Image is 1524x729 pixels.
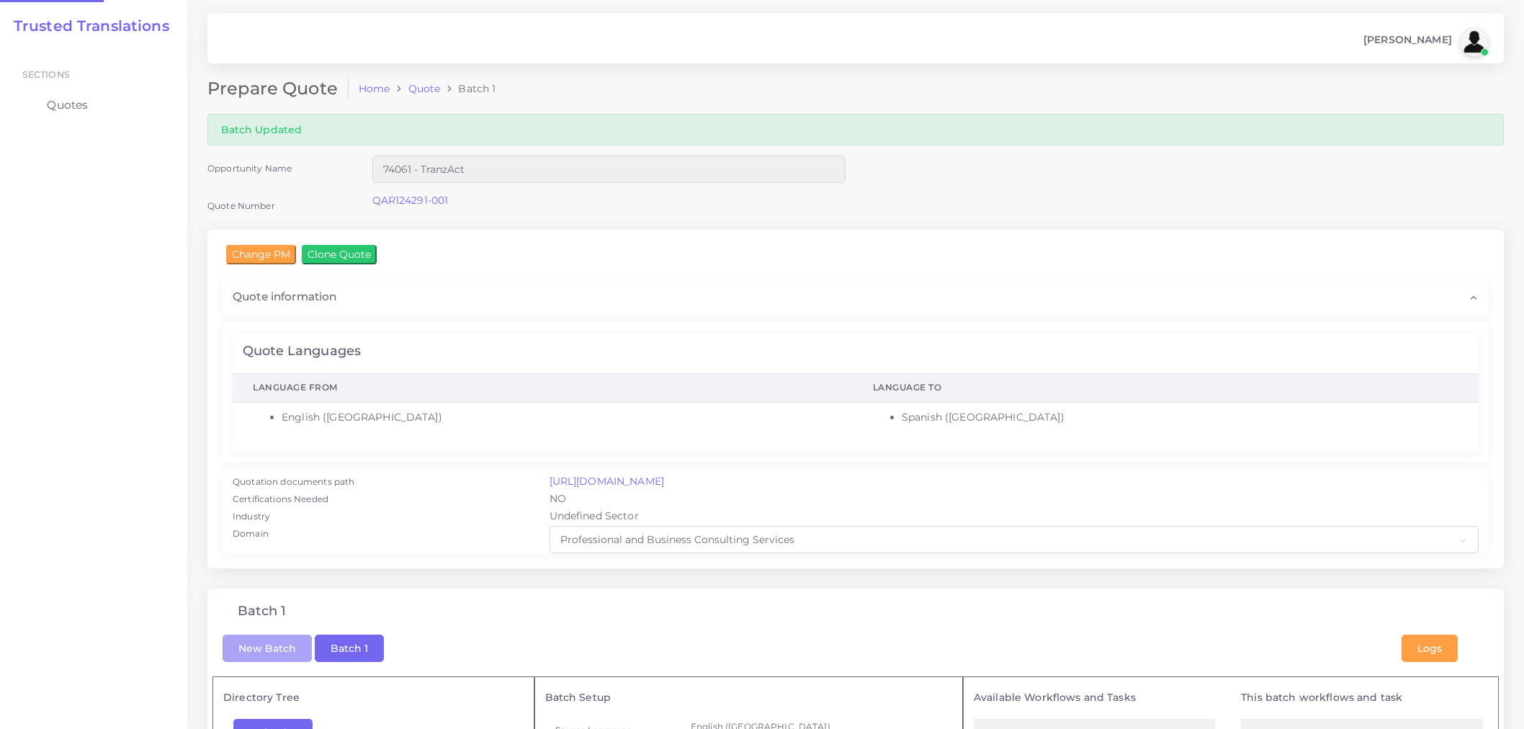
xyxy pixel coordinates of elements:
[47,97,88,113] span: Quotes
[539,509,1489,526] div: Undefined Sector
[550,475,665,488] a: [URL][DOMAIN_NAME]
[1402,635,1458,662] button: Logs
[315,635,384,662] button: Batch 1
[226,245,296,264] input: Change PM
[974,692,1216,704] h5: Available Workflows and Tasks
[22,69,70,80] span: Sections
[207,162,292,174] label: Opportunity Name
[282,410,833,425] li: English ([GEOGRAPHIC_DATA])
[853,374,1479,403] th: Language To
[4,17,169,35] a: Trusted Translations
[1241,692,1483,704] h5: This batch workflows and task
[372,194,449,207] a: QAR124291-001
[207,79,349,99] h2: Prepare Quote
[1460,27,1489,56] img: avatar
[207,114,1504,145] div: Batch Updated
[1363,35,1452,45] span: [PERSON_NAME]
[233,289,336,305] span: Quote information
[223,635,312,662] button: New Batch
[243,344,361,359] h4: Quote Languages
[233,493,328,506] label: Certifications Needed
[233,475,354,488] label: Quotation documents path
[440,81,496,96] li: Batch 1
[539,491,1489,509] div: NO
[1417,642,1442,655] span: Logs
[223,641,312,654] a: New Batch
[1356,27,1494,56] a: [PERSON_NAME]avatar
[315,641,384,654] a: Batch 1
[207,200,275,212] label: Quote Number
[359,81,390,96] a: Home
[408,81,441,96] a: Quote
[11,90,176,120] a: Quotes
[233,527,269,540] label: Domain
[223,692,524,704] h5: Directory Tree
[302,245,377,264] input: Clone Quote
[223,279,1489,315] div: Quote information
[233,510,270,523] label: Industry
[545,692,952,704] h5: Batch Setup
[238,604,286,620] h4: Batch 1
[233,374,853,403] th: Language From
[902,410,1458,425] li: Spanish ([GEOGRAPHIC_DATA])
